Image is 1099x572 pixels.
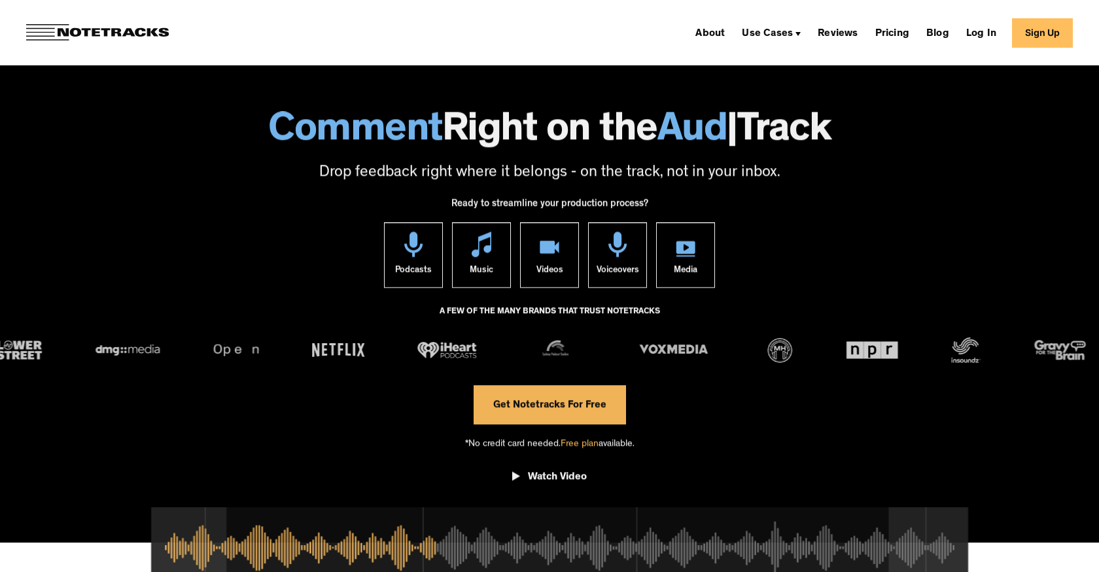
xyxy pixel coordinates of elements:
a: Sign Up [1012,18,1073,48]
a: Videos [520,222,579,288]
a: Log In [961,22,1002,43]
div: Watch Video [528,471,587,484]
div: *No credit card needed. available. [465,424,635,462]
div: Videos [536,257,563,287]
a: Get Notetracks For Free [474,385,626,424]
a: About [690,22,730,43]
div: Voiceovers [597,257,639,287]
p: Drop feedback right where it belongs - on the track, not in your inbox. [13,162,1086,184]
span: Free plan [561,439,599,449]
div: Use Cases [742,29,793,39]
span: Comment [268,112,442,152]
div: Ready to streamline your production process? [451,191,648,222]
div: Music [470,257,493,287]
div: Media [674,257,697,287]
a: Music [452,222,511,288]
span: | [727,112,737,152]
div: A FEW OF THE MANY BRANDS THAT TRUST NOTETRACKS [440,301,660,336]
a: Podcasts [384,222,443,288]
a: Reviews [812,22,863,43]
h1: Right on the Track [13,112,1086,152]
a: open lightbox [512,462,587,498]
div: Use Cases [737,22,806,43]
span: Aud [657,112,727,152]
a: Media [656,222,715,288]
a: Voiceovers [588,222,647,288]
a: Pricing [870,22,915,43]
a: Blog [921,22,954,43]
div: Podcasts [395,257,432,287]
